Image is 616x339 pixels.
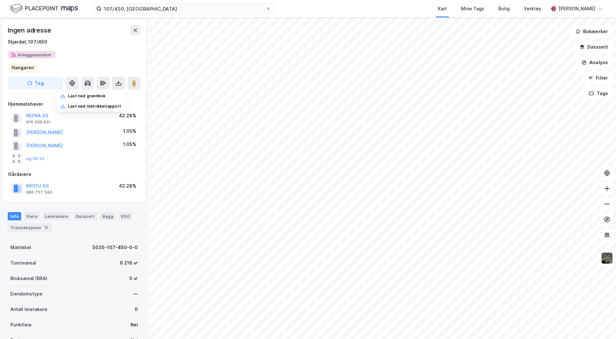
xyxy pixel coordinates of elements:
div: Antall leietakere [10,305,47,313]
div: Mine Tags [461,5,484,13]
div: Verktøy [524,5,541,13]
div: Stjørdal, 107/450 [8,38,47,46]
div: 5035-107-450-0-0 [92,244,138,251]
button: Analyse [576,56,613,69]
button: Datasett [574,41,613,53]
div: Bruksareal (BRA) [10,275,47,282]
iframe: Chat Widget [584,308,616,339]
div: Kontrollprogram for chat [584,308,616,339]
button: Filter [582,72,613,84]
div: 986 737 340 [26,190,52,195]
div: 916 339 631 [26,120,51,125]
div: 0 [135,305,138,313]
div: Last ned matrikkelrapport [68,104,121,109]
div: 0 ㎡ [129,275,138,282]
div: Last ned grunnbok [68,93,105,99]
img: 9k= [601,252,613,264]
div: 13 [43,224,49,231]
div: [PERSON_NAME] [559,5,595,13]
div: 42.28% [119,182,136,190]
div: Eiere [24,212,40,220]
div: Nei [130,321,138,329]
div: Punktleie [10,321,32,329]
div: ESG [119,212,132,220]
img: logo.f888ab2527a4732fd821a326f86c7f29.svg [10,3,78,14]
div: Matrikkel [10,244,31,251]
div: 42.28% [119,112,136,120]
div: Ingen adresse [8,25,52,35]
button: Bokmerker [570,25,613,38]
div: Leietakere [43,212,71,220]
div: Kart [438,5,447,13]
div: 1.05% [123,140,136,148]
div: Datasett [73,212,97,220]
div: Eiendomstype [10,290,43,298]
div: 6 216 ㎡ [120,259,138,267]
div: Hjemmelshaver [8,100,140,108]
div: Bolig [498,5,510,13]
div: Tomteareal [10,259,36,267]
div: Info [8,212,21,220]
div: — [133,290,138,298]
button: Tag [8,77,63,90]
button: Tags [583,87,613,100]
div: Transaksjoner [8,223,52,232]
div: Bygg [100,212,116,220]
div: Gårdeiere [8,170,140,178]
input: Søk på adresse, matrikkel, gårdeiere, leietakere eller personer [101,4,266,14]
div: 1.05% [123,127,136,135]
div: Hangaren [12,64,34,72]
